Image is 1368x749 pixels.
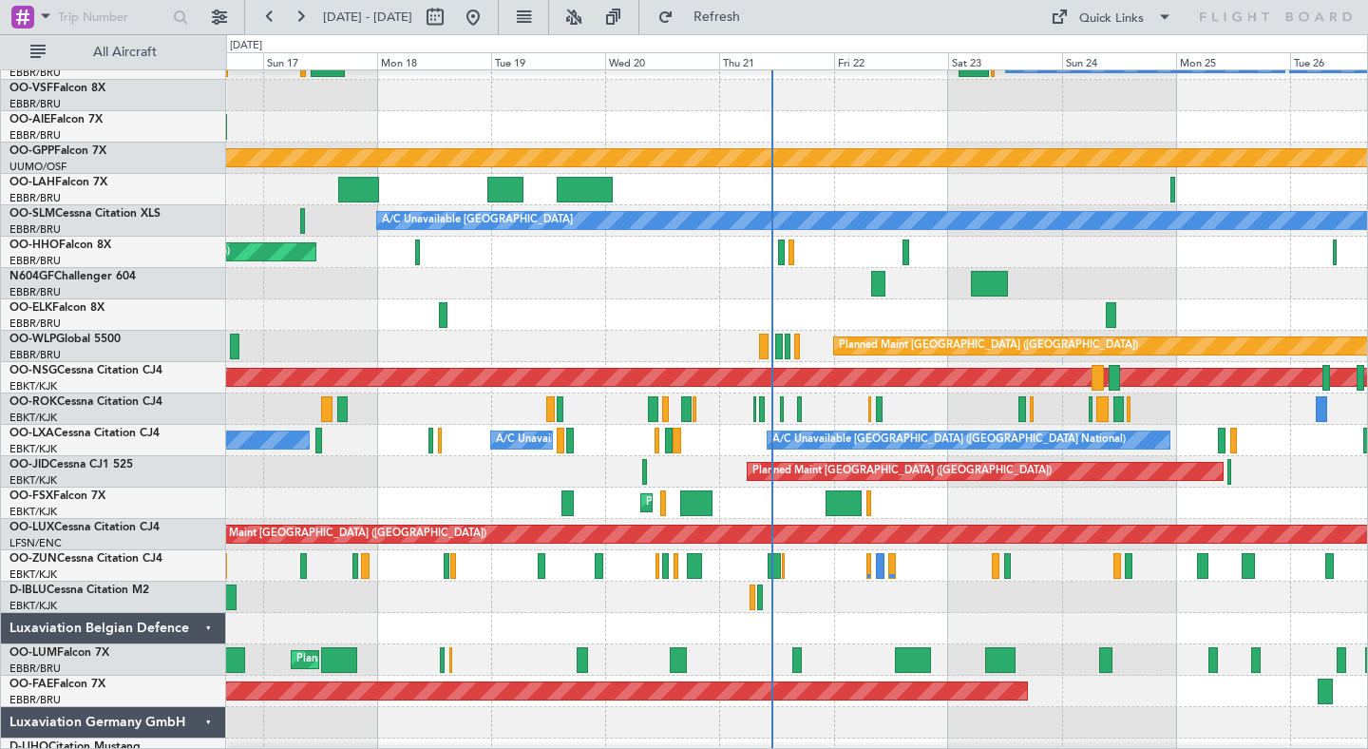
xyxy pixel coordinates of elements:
[9,522,160,533] a: OO-LUXCessna Citation CJ4
[230,38,262,54] div: [DATE]
[9,396,57,408] span: OO-ROK
[719,52,833,69] div: Thu 21
[9,97,61,111] a: EBBR/BRU
[58,3,167,31] input: Trip Number
[772,426,1126,454] div: A/C Unavailable [GEOGRAPHIC_DATA] ([GEOGRAPHIC_DATA] National)
[9,490,105,502] a: OO-FSXFalcon 7X
[9,536,62,550] a: LFSN/ENC
[9,599,57,613] a: EBKT/KJK
[9,160,66,174] a: UUMO/OSF
[948,52,1062,69] div: Sat 23
[9,679,105,690] a: OO-FAEFalcon 7X
[491,52,605,69] div: Tue 19
[9,585,47,596] span: D-IBLU
[9,208,55,220] span: OO-SLM
[9,553,57,565] span: OO-ZUN
[21,37,206,67] button: All Aircraft
[9,505,57,519] a: EBKT/KJK
[9,302,52,314] span: OO-ELK
[9,145,106,157] a: OO-GPPFalcon 7X
[677,10,757,24] span: Refresh
[9,271,136,282] a: N604GFChallenger 604
[9,365,57,376] span: OO-NSG
[9,553,162,565] a: OO-ZUNCessna Citation CJ4
[263,52,377,69] div: Sun 17
[9,66,61,80] a: EBBR/BRU
[646,489,867,517] div: Planned Maint Kortrijk-[GEOGRAPHIC_DATA]
[49,46,200,59] span: All Aircraft
[1176,52,1290,69] div: Mon 25
[323,9,412,26] span: [DATE] - [DATE]
[9,208,161,220] a: OO-SLMCessna Citation XLS
[9,428,54,439] span: OO-LXA
[382,206,573,235] div: A/C Unavailable [GEOGRAPHIC_DATA]
[9,365,162,376] a: OO-NSGCessna Citation CJ4
[9,240,111,251] a: OO-HHOFalcon 8X
[9,222,61,237] a: EBBR/BRU
[9,114,50,125] span: OO-AIE
[9,240,59,251] span: OO-HHO
[9,83,105,94] a: OO-VSFFalcon 8X
[9,114,103,125] a: OO-AIEFalcon 7X
[9,490,53,502] span: OO-FSX
[9,83,53,94] span: OO-VSF
[9,348,61,362] a: EBBR/BRU
[9,379,57,394] a: EBKT/KJK
[9,285,61,299] a: EBBR/BRU
[1041,2,1182,32] button: Quick Links
[839,332,1138,360] div: Planned Maint [GEOGRAPHIC_DATA] ([GEOGRAPHIC_DATA])
[9,679,53,690] span: OO-FAE
[9,522,54,533] span: OO-LUX
[496,426,849,454] div: A/C Unavailable [GEOGRAPHIC_DATA] ([GEOGRAPHIC_DATA] National)
[9,459,133,471] a: OO-JIDCessna CJ1 525
[9,442,57,456] a: EBKT/KJK
[9,647,109,659] a: OO-LUMFalcon 7X
[377,52,491,69] div: Mon 18
[9,145,54,157] span: OO-GPP
[9,662,61,676] a: EBBR/BRU
[9,254,61,268] a: EBBR/BRU
[9,647,57,659] span: OO-LUM
[1079,10,1144,29] div: Quick Links
[9,334,121,345] a: OO-WLPGlobal 5500
[9,459,49,471] span: OO-JID
[9,177,55,188] span: OO-LAH
[1062,52,1176,69] div: Sun 24
[9,567,57,582] a: EBKT/KJK
[752,457,1052,486] div: Planned Maint [GEOGRAPHIC_DATA] ([GEOGRAPHIC_DATA])
[649,2,763,32] button: Refresh
[9,191,61,205] a: EBBR/BRU
[9,177,107,188] a: OO-LAHFalcon 7X
[9,473,57,488] a: EBKT/KJK
[9,396,162,408] a: OO-ROKCessna Citation CJ4
[605,52,719,69] div: Wed 20
[187,520,486,548] div: Planned Maint [GEOGRAPHIC_DATA] ([GEOGRAPHIC_DATA])
[9,585,149,596] a: D-IBLUCessna Citation M2
[9,271,54,282] span: N604GF
[9,317,61,331] a: EBBR/BRU
[834,52,948,69] div: Fri 22
[9,302,104,314] a: OO-ELKFalcon 8X
[296,645,640,674] div: Planned Maint [GEOGRAPHIC_DATA] ([GEOGRAPHIC_DATA] National)
[9,411,57,425] a: EBKT/KJK
[9,693,61,707] a: EBBR/BRU
[9,128,61,143] a: EBBR/BRU
[9,334,56,345] span: OO-WLP
[9,428,160,439] a: OO-LXACessna Citation CJ4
